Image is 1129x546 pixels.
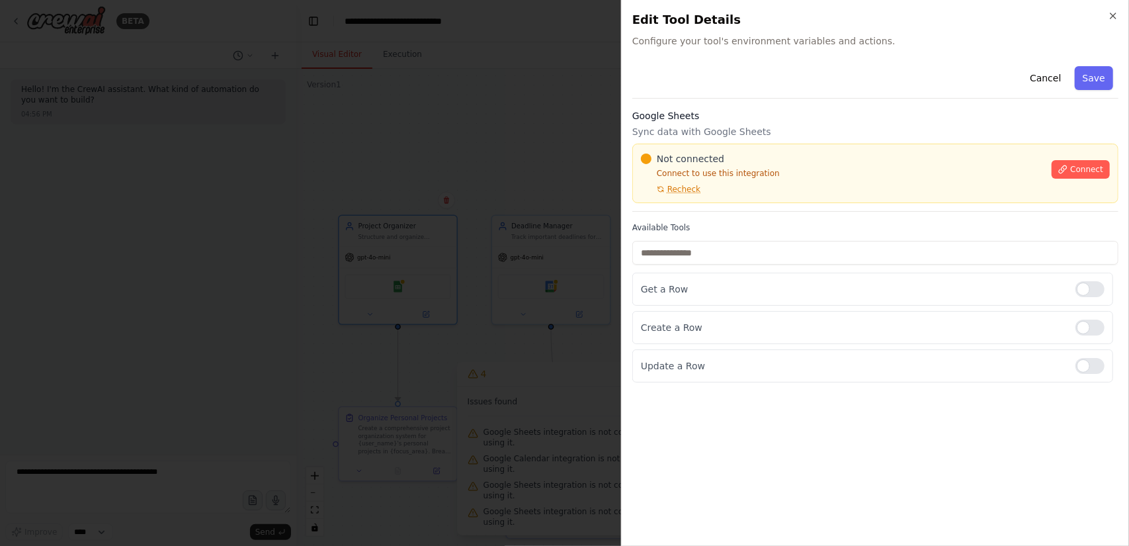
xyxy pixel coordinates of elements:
[641,168,1044,179] p: Connect to use this integration
[632,34,1118,48] span: Configure your tool's environment variables and actions.
[632,109,1118,122] h3: Google Sheets
[641,283,1065,296] p: Get a Row
[1022,66,1069,90] button: Cancel
[1070,164,1103,175] span: Connect
[641,321,1065,334] p: Create a Row
[632,11,1118,29] h2: Edit Tool Details
[641,359,1065,373] p: Update a Row
[632,222,1118,233] label: Available Tools
[657,152,724,165] span: Not connected
[667,184,700,195] span: Recheck
[641,184,700,195] button: Recheck
[1052,160,1110,179] button: Connect
[1075,66,1113,90] button: Save
[632,125,1118,138] p: Sync data with Google Sheets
